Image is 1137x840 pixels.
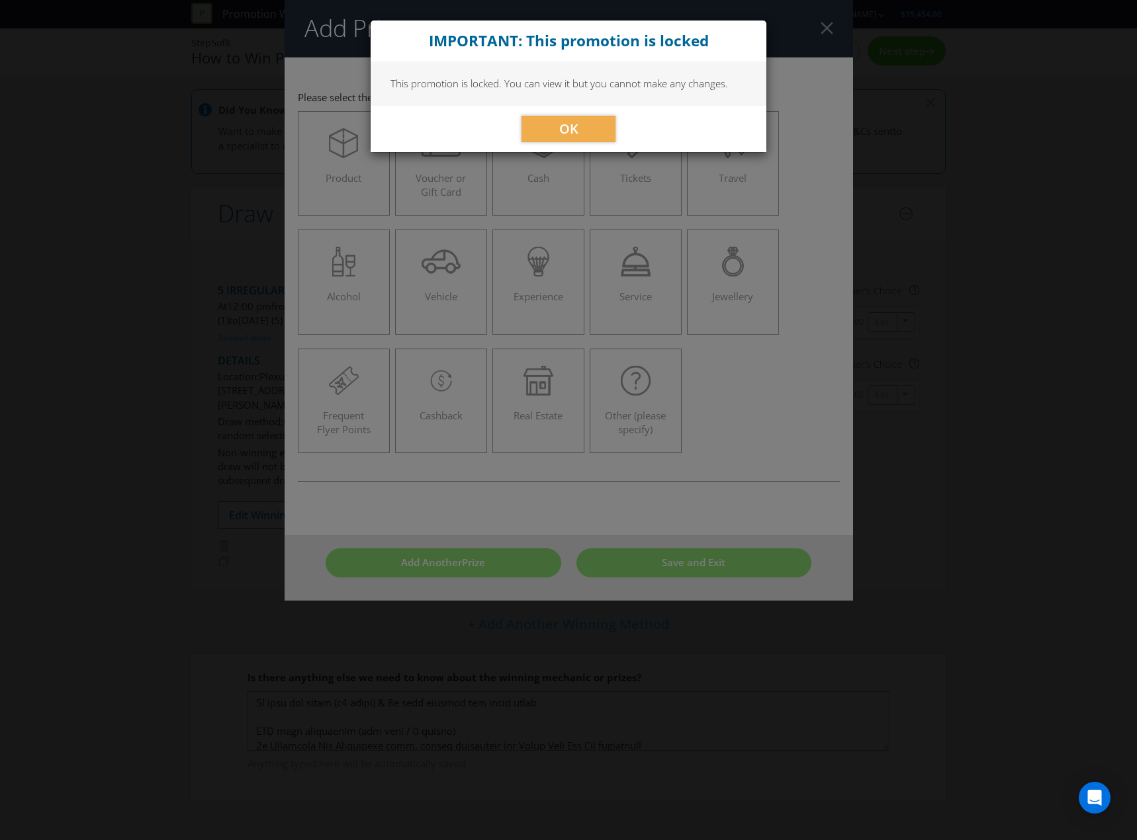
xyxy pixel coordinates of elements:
[559,120,578,138] span: OK
[371,21,766,62] div: Close
[371,62,766,105] div: This promotion is locked. You can view it but you cannot make any changes.
[429,30,709,51] strong: IMPORTANT: This promotion is locked
[1079,782,1111,814] div: Open Intercom Messenger
[522,116,615,142] button: OK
